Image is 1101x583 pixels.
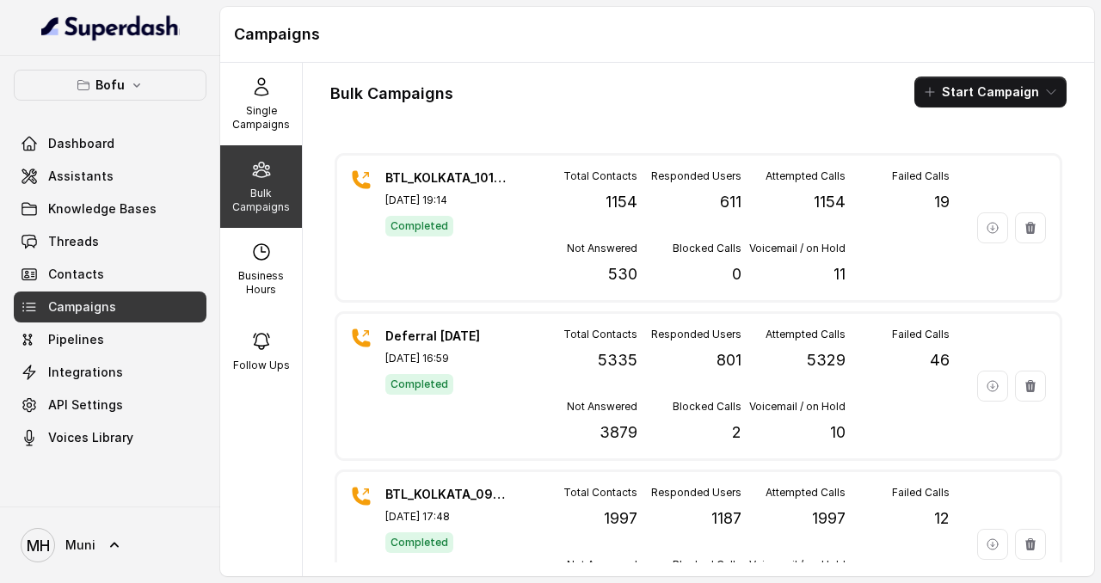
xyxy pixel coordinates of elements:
[330,80,453,107] h1: Bulk Campaigns
[385,193,506,207] p: [DATE] 19:14
[766,169,846,183] p: Attempted Calls
[385,216,453,236] span: Completed
[27,537,50,555] text: MH
[766,486,846,500] p: Attempted Calls
[385,328,506,345] p: Deferral [DATE]
[651,169,741,183] p: Responded Users
[732,262,741,286] p: 0
[385,532,453,553] span: Completed
[385,374,453,395] span: Completed
[563,486,637,500] p: Total Contacts
[934,190,950,214] p: 19
[48,298,116,316] span: Campaigns
[385,352,506,365] p: [DATE] 16:59
[14,128,206,159] a: Dashboard
[934,506,950,531] p: 12
[14,259,206,290] a: Contacts
[227,269,295,297] p: Business Hours
[717,348,741,372] p: 801
[914,77,1067,107] button: Start Campaign
[48,233,99,250] span: Threads
[732,420,741,445] p: 2
[606,190,637,214] p: 1154
[567,242,637,255] p: Not Answered
[14,291,206,322] a: Campaigns
[385,169,506,187] p: BTL_KOLKATA_1010_01
[14,324,206,355] a: Pipelines
[812,506,846,531] p: 1997
[48,396,123,414] span: API Settings
[48,200,157,218] span: Knowledge Bases
[567,400,637,414] p: Not Answered
[48,168,114,185] span: Assistants
[892,328,950,341] p: Failed Calls
[563,169,637,183] p: Total Contacts
[830,420,846,445] p: 10
[598,348,637,372] p: 5335
[651,328,741,341] p: Responded Users
[673,400,741,414] p: Blocked Calls
[749,400,846,414] p: Voicemail / on Hold
[833,262,846,286] p: 11
[14,390,206,420] a: API Settings
[48,364,123,381] span: Integrations
[563,328,637,341] p: Total Contacts
[814,190,846,214] p: 1154
[48,429,133,446] span: Voices Library
[604,506,637,531] p: 1997
[651,486,741,500] p: Responded Users
[720,190,741,214] p: 611
[711,506,741,531] p: 1187
[48,135,114,152] span: Dashboard
[673,558,741,572] p: Blocked Calls
[766,328,846,341] p: Attempted Calls
[600,420,637,445] p: 3879
[65,537,95,554] span: Muni
[807,348,846,372] p: 5329
[95,75,125,95] p: Bofu
[14,70,206,101] button: Bofu
[233,359,290,372] p: Follow Ups
[48,266,104,283] span: Contacts
[227,187,295,214] p: Bulk Campaigns
[608,262,637,286] p: 530
[385,510,506,524] p: [DATE] 17:48
[14,422,206,453] a: Voices Library
[385,486,506,503] p: BTL_KOLKATA_0910_01
[892,169,950,183] p: Failed Calls
[749,242,846,255] p: Voicemail / on Hold
[749,558,846,572] p: Voicemail / on Hold
[892,486,950,500] p: Failed Calls
[14,521,206,569] a: Muni
[41,14,180,41] img: light.svg
[234,21,1080,48] h1: Campaigns
[14,357,206,388] a: Integrations
[14,161,206,192] a: Assistants
[48,331,104,348] span: Pipelines
[14,193,206,224] a: Knowledge Bases
[930,348,950,372] p: 46
[227,104,295,132] p: Single Campaigns
[567,558,637,572] p: Not Answered
[14,226,206,257] a: Threads
[673,242,741,255] p: Blocked Calls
